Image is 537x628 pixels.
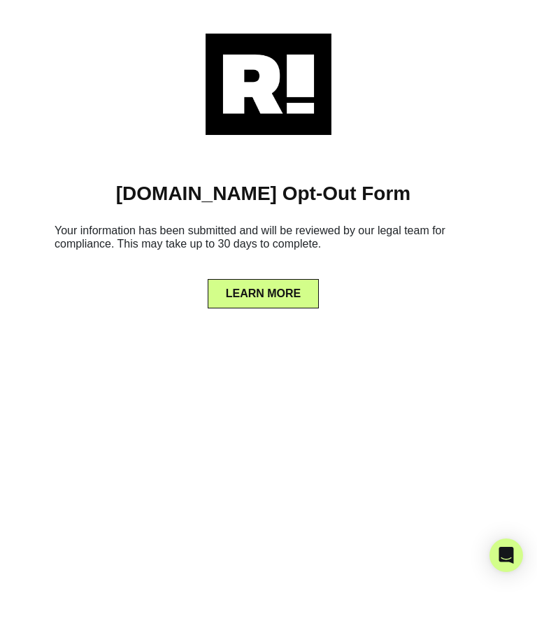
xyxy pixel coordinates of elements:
h1: [DOMAIN_NAME] Opt-Out Form [21,182,506,206]
button: LEARN MORE [208,279,320,308]
img: Retention.com [206,34,331,135]
div: Open Intercom Messenger [489,538,523,572]
h6: Your information has been submitted and will be reviewed by our legal team for compliance. This m... [21,218,506,262]
a: LEARN MORE [208,284,320,295]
